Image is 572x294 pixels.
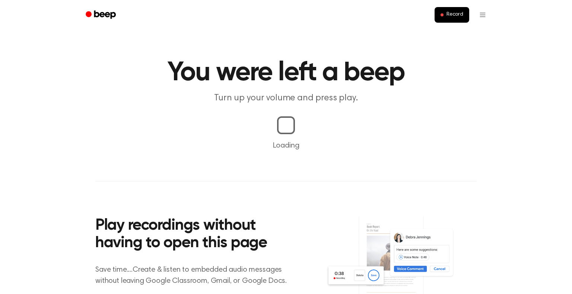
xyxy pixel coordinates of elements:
[143,92,429,104] p: Turn up your volume and press play.
[95,217,296,252] h2: Play recordings without having to open this page
[80,8,123,22] a: Beep
[474,6,492,24] button: Open menu
[95,59,477,86] h1: You were left a beep
[435,7,469,23] button: Record
[9,140,563,151] p: Loading
[95,264,296,287] p: Save time....Create & listen to embedded audio messages without leaving Google Classroom, Gmail, ...
[447,12,463,18] span: Record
